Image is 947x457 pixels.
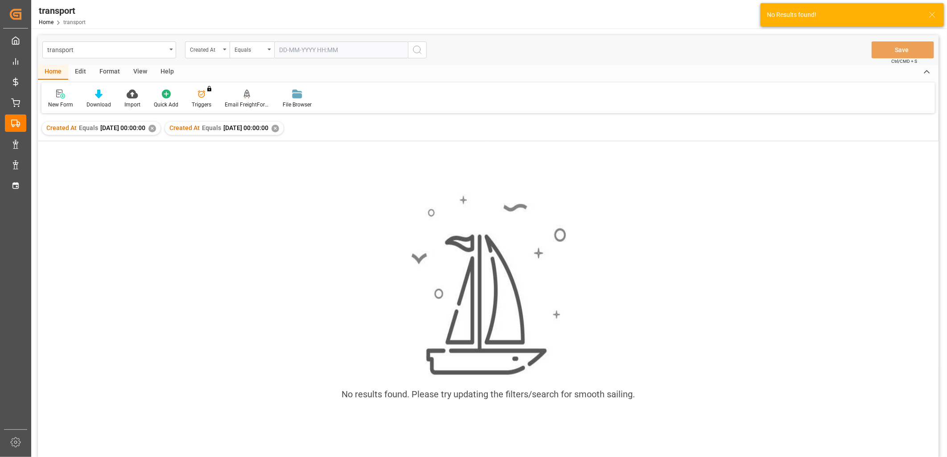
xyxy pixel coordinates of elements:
[223,124,268,131] span: [DATE] 00:00:00
[230,41,274,58] button: open menu
[225,101,269,109] div: Email FreightForwarders
[891,58,917,65] span: Ctrl/CMD + S
[46,124,77,131] span: Created At
[190,44,220,54] div: Created At
[169,124,200,131] span: Created At
[42,41,176,58] button: open menu
[154,101,178,109] div: Quick Add
[39,19,54,25] a: Home
[185,41,230,58] button: open menu
[202,124,221,131] span: Equals
[100,124,145,131] span: [DATE] 00:00:00
[154,65,181,80] div: Help
[124,101,140,109] div: Import
[47,44,166,55] div: transport
[68,65,93,80] div: Edit
[39,4,86,17] div: transport
[410,194,566,377] img: smooth_sailing.jpeg
[342,388,635,401] div: No results found. Please try updating the filters/search for smooth sailing.
[48,101,73,109] div: New Form
[283,101,312,109] div: File Browser
[235,44,265,54] div: Equals
[408,41,427,58] button: search button
[86,101,111,109] div: Download
[767,10,920,20] div: No Results found!
[274,41,408,58] input: DD-MM-YYYY HH:MM
[148,125,156,132] div: ✕
[38,65,68,80] div: Home
[127,65,154,80] div: View
[79,124,98,131] span: Equals
[872,41,934,58] button: Save
[93,65,127,80] div: Format
[272,125,279,132] div: ✕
